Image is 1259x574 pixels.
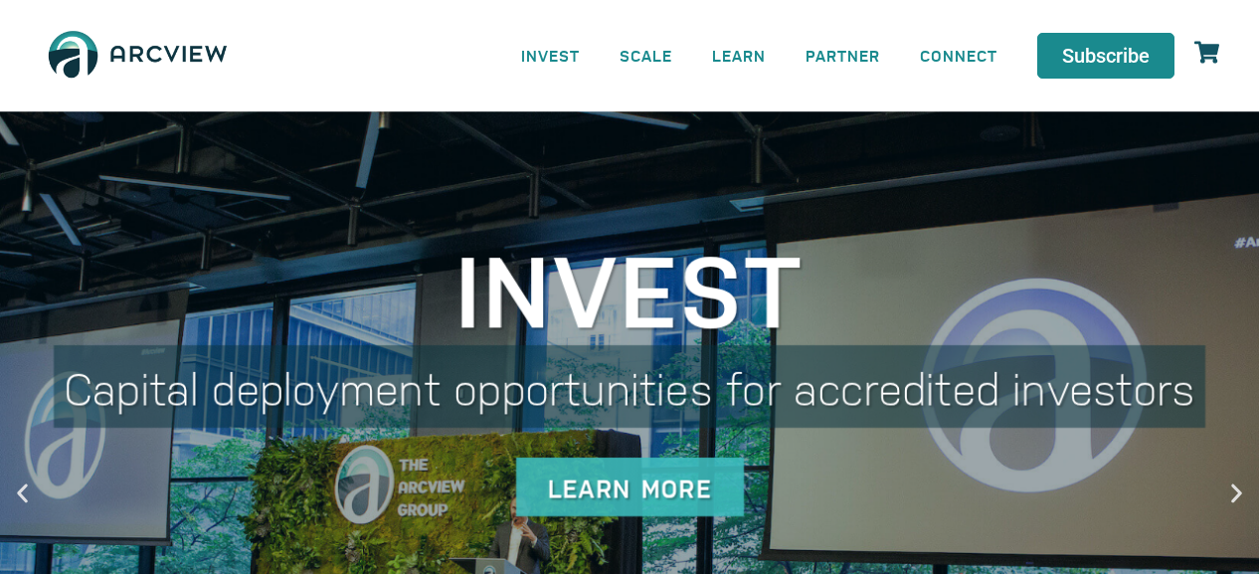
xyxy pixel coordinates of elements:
span: Subscribe [1062,46,1150,66]
div: Invest [54,236,1205,335]
nav: Menu [501,33,1017,78]
a: CONNECT [900,33,1017,78]
a: SCALE [600,33,692,78]
div: Previous slide [10,480,35,505]
img: The Arcview Group [40,20,236,92]
a: Subscribe [1037,33,1174,79]
div: Learn More [516,458,744,516]
div: Next slide [1224,480,1249,505]
div: Capital deployment opportunities for accredited investors [54,345,1205,428]
a: PARTNER [786,33,900,78]
a: INVEST [501,33,600,78]
a: LEARN [692,33,786,78]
